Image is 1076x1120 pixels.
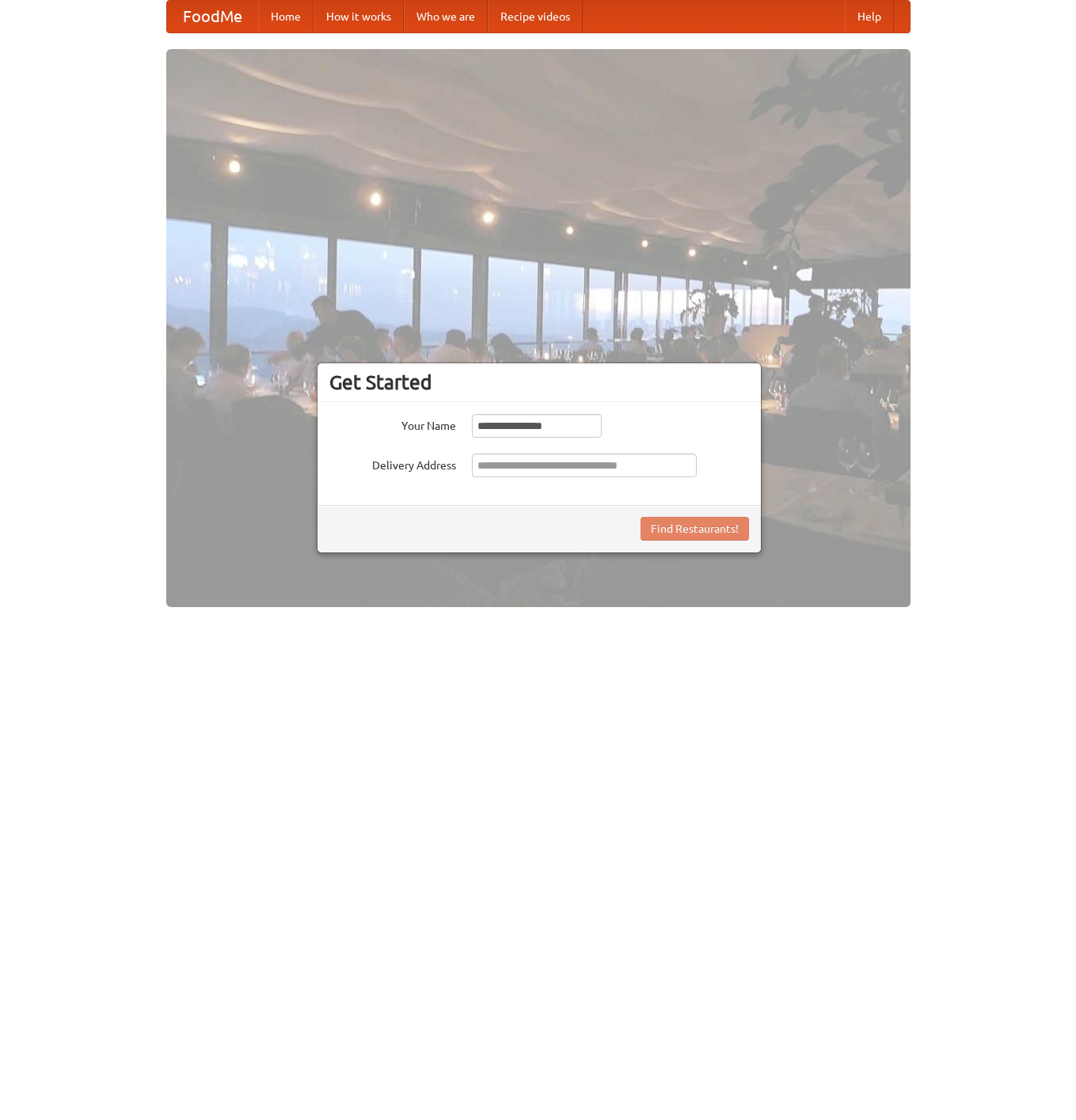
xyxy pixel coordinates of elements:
[314,1,404,32] a: How it works
[329,370,749,394] h3: Get Started
[845,1,894,32] a: Help
[329,414,456,434] label: Your Name
[488,1,583,32] a: Recipe videos
[167,1,258,32] a: FoodMe
[329,454,456,473] label: Delivery Address
[641,517,749,541] button: Find Restaurants!
[404,1,488,32] a: Who we are
[258,1,314,32] a: Home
